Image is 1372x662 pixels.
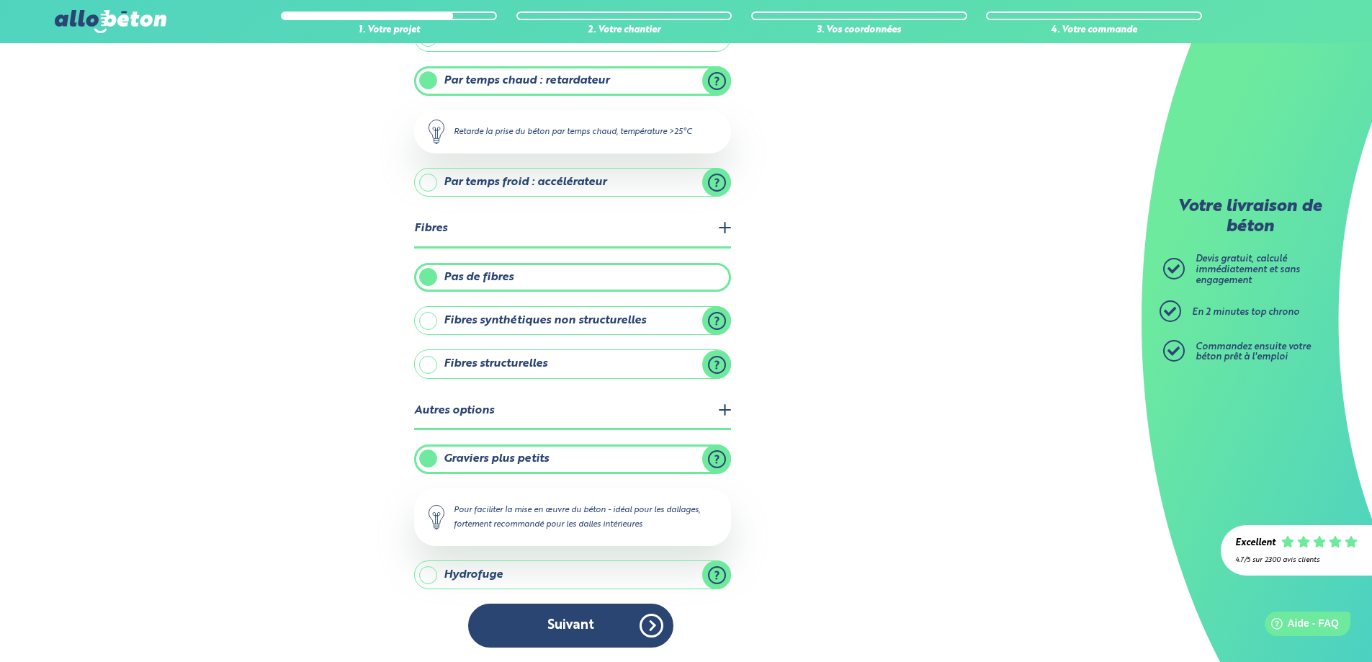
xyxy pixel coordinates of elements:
div: 4. Votre commande [986,25,1202,36]
label: Fibres synthétiques non structurelles [414,306,731,335]
label: Fibres structurelles [414,349,731,378]
div: Pour faciliter la mise en œuvre du béton - idéal pour les dallages, fortement recommandé pour les... [414,488,731,546]
div: 1. Votre projet [281,25,497,36]
iframe: Help widget launcher [1244,606,1356,646]
label: Par temps chaud : retardateur [414,66,731,95]
div: Retarde la prise du béton par temps chaud, température >25°C [414,110,731,153]
legend: Autres options [414,393,731,430]
button: Suivant [468,604,673,648]
img: allobéton [55,10,166,33]
label: Hydrofuge [414,560,731,589]
div: 2. Votre chantier [516,25,732,36]
label: Pas de fibres [414,263,731,292]
div: 3. Vos coordonnées [751,25,967,36]
label: Graviers plus petits [414,444,731,473]
label: Par temps froid : accélérateur [414,168,731,197]
legend: Fibres [414,211,731,248]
